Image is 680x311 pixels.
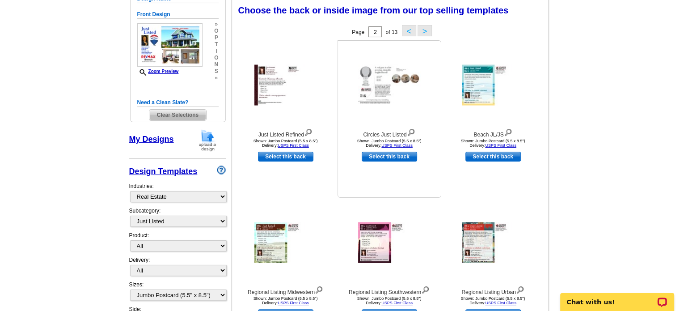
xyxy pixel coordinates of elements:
[340,139,439,148] div: Shown: Jumbo Postcard (5.5 x 8.5") Delivery:
[237,139,335,148] div: Shown: Jumbo Postcard (5.5 x 8.5") Delivery:
[214,61,218,68] span: n
[278,301,309,305] a: USPS First Class
[444,296,542,305] div: Shown: Jumbo Postcard (5.5 x 8.5") Delivery:
[129,135,174,144] a: My Designs
[444,127,542,139] div: Beach JL/JS
[129,207,226,231] div: Subcategory:
[217,166,226,175] img: design-wizard-help-icon.png
[237,296,335,305] div: Shown: Jumbo Postcard (5.5 x 8.5") Delivery:
[214,34,218,41] span: p
[137,98,219,107] h5: Need a Clean Slate?
[381,143,413,148] a: USPS First Class
[465,152,521,162] a: use this design
[237,284,335,296] div: Regional Listing Midwestern
[214,28,218,34] span: o
[358,222,421,263] img: Regional Listing Southwestern
[444,139,542,148] div: Shown: Jumbo Postcard (5.5 x 8.5") Delivery:
[462,222,524,263] img: Regional Listing Urban
[129,178,226,207] div: Industries:
[129,167,198,176] a: Design Templates
[304,127,313,136] img: view design details
[214,21,218,28] span: »
[358,65,421,106] img: Circles Just Listed
[238,5,509,15] span: Choose the back or inside image from our top selling templates
[137,23,203,67] img: PCReMax1FJv2_SAMPLE.jpg
[129,256,226,281] div: Delivery:
[137,69,179,74] a: Zoom Preview
[196,129,219,152] img: upload-design
[485,301,516,305] a: USPS First Class
[407,127,415,136] img: view design details
[214,75,218,81] span: »
[402,25,416,36] button: <
[340,296,439,305] div: Shown: Jumbo Postcard (5.5 x 8.5") Delivery:
[129,231,226,256] div: Product:
[554,283,680,311] iframe: LiveChat chat widget
[254,65,317,106] img: Just Listed Refined
[352,29,364,35] span: Page
[462,65,524,106] img: Beach JL/JS
[381,301,413,305] a: USPS First Class
[516,284,524,294] img: view design details
[444,284,542,296] div: Regional Listing Urban
[418,25,432,36] button: >
[504,127,512,136] img: view design details
[362,152,417,162] a: use this design
[137,10,219,19] h5: Front Design
[214,68,218,75] span: s
[385,29,397,35] span: of 13
[254,222,317,263] img: Regional Listing Midwestern
[214,48,218,55] span: i
[214,41,218,48] span: t
[237,127,335,139] div: Just Listed Refined
[214,55,218,61] span: o
[485,143,516,148] a: USPS First Class
[149,110,206,120] span: Clear Selections
[278,143,309,148] a: USPS First Class
[129,281,226,305] div: Sizes:
[315,284,323,294] img: view design details
[340,284,439,296] div: Regional Listing Southwestern
[421,284,430,294] img: view design details
[258,152,313,162] a: use this design
[340,127,439,139] div: Circles Just Listed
